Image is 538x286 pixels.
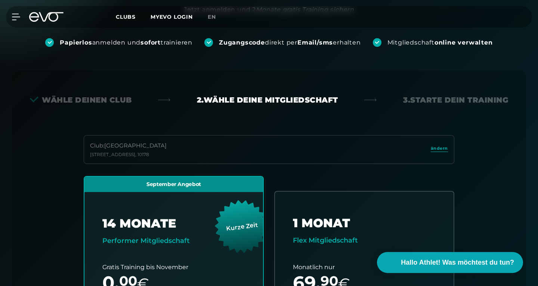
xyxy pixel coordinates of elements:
strong: Zugangscode [219,39,265,46]
strong: online verwalten [435,39,493,46]
strong: Email/sms [297,39,333,46]
span: en [208,13,216,20]
div: [STREET_ADDRESS] , 10178 [90,152,167,158]
a: ändern [431,145,448,154]
div: 2. Wähle deine Mitgliedschaft [197,95,338,105]
div: 3. Starte dein Training [403,95,508,105]
div: Club : [GEOGRAPHIC_DATA] [90,142,167,150]
a: MYEVO LOGIN [151,13,193,20]
span: Clubs [116,13,136,20]
div: Mitgliedschaft [387,39,493,47]
a: en [208,13,225,21]
strong: sofort [140,39,161,46]
a: Clubs [116,13,151,20]
div: anmelden und trainieren [60,39,192,47]
button: Hallo Athlet! Was möchtest du tun? [377,252,523,273]
strong: Papierlos [60,39,92,46]
span: ändern [431,145,448,152]
div: Wähle deinen Club [30,95,132,105]
span: Hallo Athlet! Was möchtest du tun? [401,258,514,268]
div: direkt per erhalten [219,39,361,47]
